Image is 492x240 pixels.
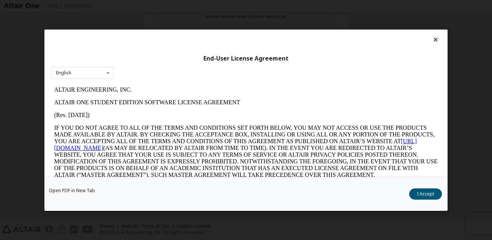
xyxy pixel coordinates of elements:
[3,16,387,22] p: ALTAIR ONE STUDENT EDITION SOFTWARE LICENSE AGREEMENT
[51,55,441,62] div: End-User License Agreement
[3,41,387,95] p: IF YOU DO NOT AGREE TO ALL OF THE TERMS AND CONDITIONS SET FORTH BELOW, YOU MAY NOT ACCESS OR USE...
[409,188,442,199] button: I Accept
[3,55,366,68] a: [URL][DOMAIN_NAME]
[3,3,387,10] p: ALTAIR ENGINEERING, INC.
[56,71,71,75] div: English
[49,188,95,193] a: Open PDF in New Tab
[3,28,387,35] p: (Rev. [DATE])
[3,101,387,128] p: This Altair One Student Edition Software License Agreement (“Agreement”) is between Altair Engine...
